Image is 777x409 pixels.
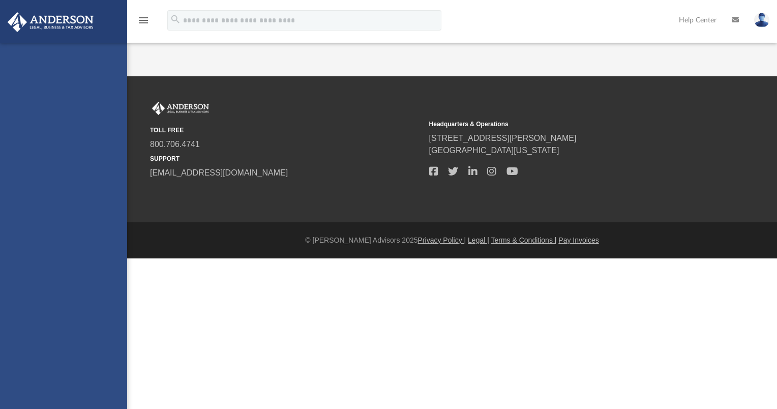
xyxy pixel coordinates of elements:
a: Legal | [468,236,489,244]
a: [STREET_ADDRESS][PERSON_NAME] [429,134,577,142]
small: TOLL FREE [150,126,422,135]
a: menu [137,19,150,26]
i: menu [137,14,150,26]
small: SUPPORT [150,154,422,163]
small: Headquarters & Operations [429,120,701,129]
a: [GEOGRAPHIC_DATA][US_STATE] [429,146,559,155]
img: Anderson Advisors Platinum Portal [150,102,211,115]
a: 800.706.4741 [150,140,200,149]
img: User Pic [754,13,769,27]
div: © [PERSON_NAME] Advisors 2025 [127,235,777,246]
a: Terms & Conditions | [491,236,557,244]
a: Privacy Policy | [418,236,466,244]
img: Anderson Advisors Platinum Portal [5,12,97,32]
a: [EMAIL_ADDRESS][DOMAIN_NAME] [150,168,288,177]
i: search [170,14,181,25]
a: Pay Invoices [558,236,599,244]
